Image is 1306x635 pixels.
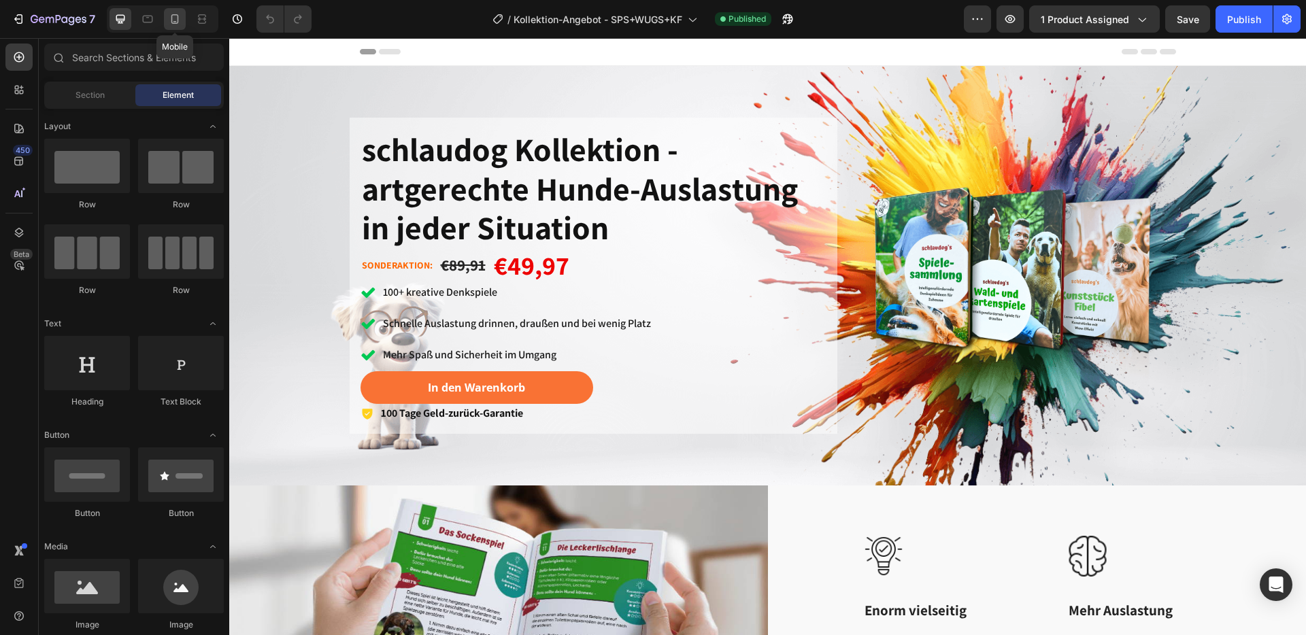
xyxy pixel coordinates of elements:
[634,498,675,538] img: Alt Image
[44,429,69,441] span: Button
[5,5,101,33] button: 7
[44,199,130,211] div: Row
[44,284,130,296] div: Row
[154,246,422,262] p: 100+ kreative Denkspiele
[10,249,33,260] div: Beta
[131,333,365,366] button: In den Warenkorb
[44,507,130,519] div: Button
[138,284,224,296] div: Row
[729,13,766,25] span: Published
[44,396,130,408] div: Heading
[44,44,224,71] input: Search Sections & Elements
[635,562,775,583] p: Enorm vielseitig
[44,120,71,133] span: Layout
[1177,14,1199,25] span: Save
[1260,568,1292,601] div: Open Intercom Messenger
[13,145,33,156] div: 450
[199,341,296,358] div: In den Warenkorb
[263,211,341,245] div: €49,97
[154,309,422,325] p: Mehr Spaß und Sicherheit im Umgang
[1029,5,1160,33] button: 1 product assigned
[202,313,224,334] span: Toggle open
[1216,5,1273,33] button: Publish
[1227,12,1261,27] div: Publish
[163,89,194,101] span: Element
[138,507,224,519] div: Button
[202,424,224,446] span: Toggle open
[1165,5,1210,33] button: Save
[44,540,68,553] span: Media
[514,12,682,27] span: Kollektion-Angebot - SPS+WUGS+KF
[639,95,925,381] img: gempages_443019385393644331-85caa0cc-f85b-4732-bf5c-6fef8f3fcdf8.png
[202,116,224,137] span: Toggle open
[76,89,105,101] span: Section
[1041,12,1129,27] span: 1 product assigned
[138,199,224,211] div: Row
[202,536,224,557] span: Toggle open
[154,277,422,294] p: Schnelle Auslastung drinnen, draußen und bei wenig Platz
[138,396,224,408] div: Text Block
[152,368,294,382] strong: 100 Tage Geld-zurück-Garantie
[838,498,879,538] img: Alt Image
[839,562,979,583] p: Mehr Auslastung
[138,619,224,631] div: Image
[44,619,130,631] div: Image
[44,317,61,330] span: Text
[256,5,312,33] div: Undo/Redo
[229,38,1306,635] iframe: Design area
[89,11,95,27] p: 7
[507,12,511,27] span: /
